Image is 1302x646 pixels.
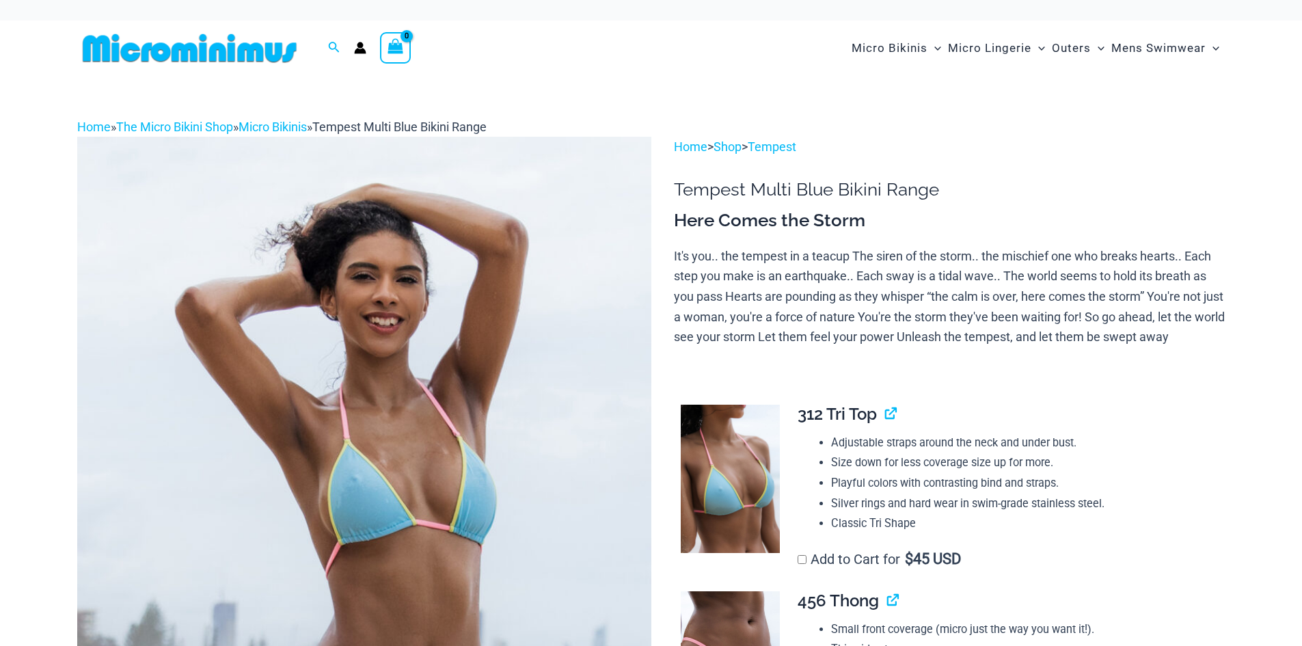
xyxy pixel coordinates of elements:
[1048,27,1108,69] a: OutersMenu ToggleMenu Toggle
[239,120,307,134] a: Micro Bikinis
[831,473,1214,494] li: Playful colors with contrasting bind and straps.
[1091,31,1104,66] span: Menu Toggle
[1108,27,1223,69] a: Mens SwimwearMenu ToggleMenu Toggle
[798,591,879,610] span: 456 Thong
[674,246,1225,348] p: It's you.. the tempest in a teacup The siren of the storm.. the mischief one who breaks hearts.. ...
[354,42,366,54] a: Account icon link
[798,404,877,424] span: 312 Tri Top
[1052,31,1091,66] span: Outers
[312,120,487,134] span: Tempest Multi Blue Bikini Range
[852,31,927,66] span: Micro Bikinis
[681,405,780,554] img: Tempest Multi Blue 312 Top
[328,40,340,57] a: Search icon link
[798,551,961,567] label: Add to Cart for
[1031,31,1045,66] span: Menu Toggle
[674,139,707,154] a: Home
[831,513,1214,534] li: Classic Tri Shape
[798,555,806,564] input: Add to Cart for$45 USD
[674,209,1225,232] h3: Here Comes the Storm
[948,31,1031,66] span: Micro Lingerie
[1111,31,1206,66] span: Mens Swimwear
[77,120,111,134] a: Home
[905,552,961,566] span: 45 USD
[905,550,913,567] span: $
[945,27,1048,69] a: Micro LingerieMenu ToggleMenu Toggle
[831,453,1214,473] li: Size down for less coverage size up for more.
[116,120,233,134] a: The Micro Bikini Shop
[1206,31,1219,66] span: Menu Toggle
[831,433,1214,453] li: Adjustable straps around the neck and under bust.
[674,137,1225,157] p: > >
[674,179,1225,200] h1: Tempest Multi Blue Bikini Range
[846,25,1225,71] nav: Site Navigation
[380,32,411,64] a: View Shopping Cart, empty
[831,619,1214,640] li: Small front coverage (micro just the way you want it!).
[927,31,941,66] span: Menu Toggle
[848,27,945,69] a: Micro BikinisMenu ToggleMenu Toggle
[77,120,487,134] span: » » »
[831,494,1214,514] li: Silver rings and hard wear in swim-grade stainless steel.
[77,33,302,64] img: MM SHOP LOGO FLAT
[714,139,742,154] a: Shop
[748,139,796,154] a: Tempest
